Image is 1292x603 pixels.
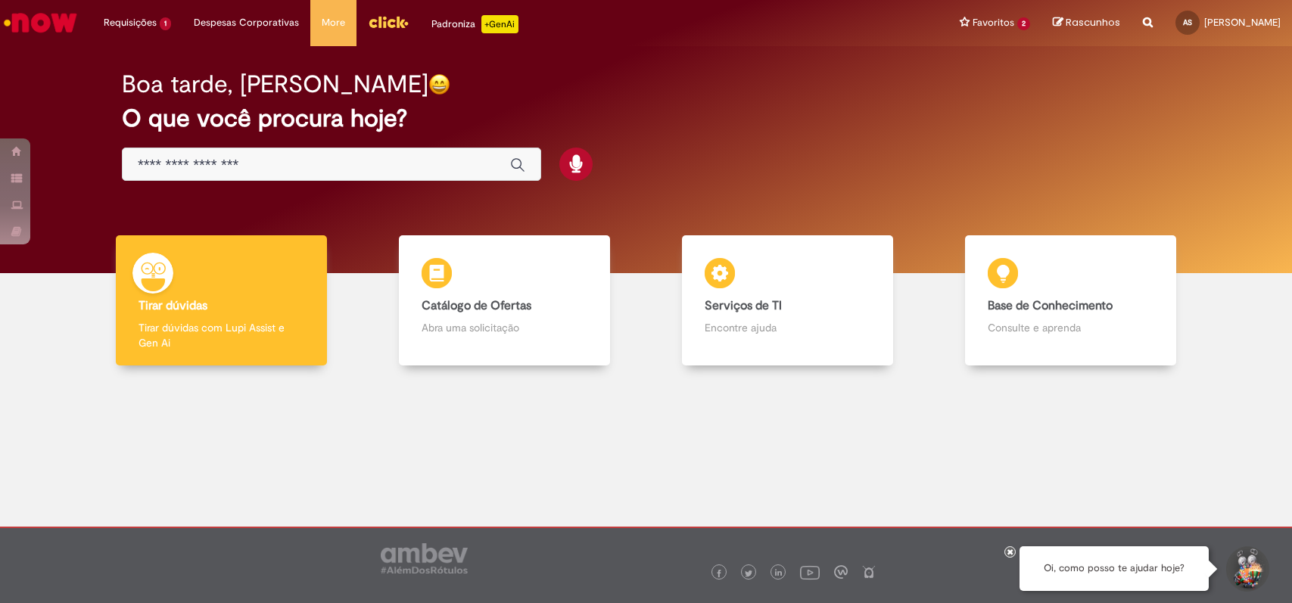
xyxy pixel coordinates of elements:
b: Serviços de TI [705,298,782,313]
img: ServiceNow [2,8,79,38]
span: 1 [160,17,171,30]
a: Base de Conhecimento Consulte e aprenda [929,235,1213,366]
img: logo_footer_twitter.png [745,570,752,577]
b: Base de Conhecimento [988,298,1113,313]
div: Padroniza [431,15,518,33]
span: 2 [1017,17,1030,30]
a: Rascunhos [1053,16,1120,30]
img: click_logo_yellow_360x200.png [368,11,409,33]
span: Requisições [104,15,157,30]
a: Catálogo de Ofertas Abra uma solicitação [363,235,646,366]
a: Serviços de TI Encontre ajuda [646,235,929,366]
h2: O que você procura hoje? [122,105,1170,132]
p: Tirar dúvidas com Lupi Assist e Gen Ai [139,320,304,350]
span: [PERSON_NAME] [1204,16,1281,29]
b: Catálogo de Ofertas [422,298,531,313]
button: Iniciar Conversa de Suporte [1224,546,1269,592]
p: Abra uma solicitação [422,320,587,335]
img: logo_footer_youtube.png [800,562,820,582]
span: Rascunhos [1066,15,1120,30]
p: Consulte e aprenda [988,320,1153,335]
img: logo_footer_facebook.png [715,570,723,577]
span: Despesas Corporativas [194,15,299,30]
h2: Boa tarde, [PERSON_NAME] [122,71,428,98]
img: happy-face.png [428,73,450,95]
img: logo_footer_linkedin.png [775,569,783,578]
p: +GenAi [481,15,518,33]
img: logo_footer_ambev_rotulo_gray.png [381,543,468,573]
span: Favoritos [973,15,1014,30]
span: More [322,15,345,30]
p: Encontre ajuda [705,320,870,335]
a: Tirar dúvidas Tirar dúvidas com Lupi Assist e Gen Ai [79,235,363,366]
div: Oi, como posso te ajudar hoje? [1020,546,1209,591]
b: Tirar dúvidas [139,298,207,313]
span: AS [1183,17,1192,27]
img: logo_footer_workplace.png [834,565,848,579]
img: logo_footer_naosei.png [862,565,876,579]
